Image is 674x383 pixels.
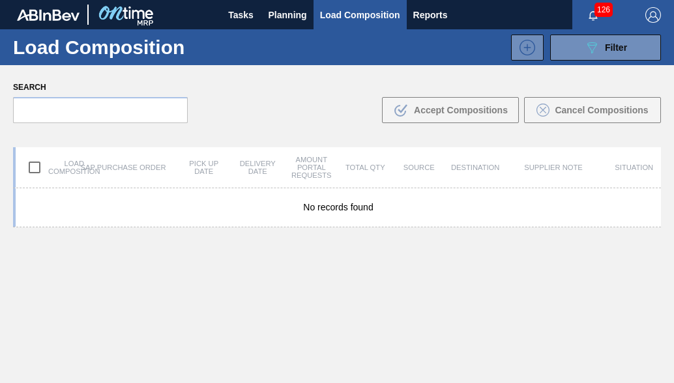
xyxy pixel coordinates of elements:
div: Situation [608,163,662,171]
div: SAP Purchase Order [70,163,177,171]
button: Cancel Compositions [524,97,661,123]
span: Cancel Compositions [555,105,648,115]
img: Logout [645,7,661,23]
span: Reports [413,7,448,23]
div: Pick up Date [177,160,231,175]
label: Search [13,78,188,97]
button: Accept Compositions [382,97,519,123]
span: 126 [594,3,613,17]
div: Amount Portal Requests [285,156,339,179]
span: Filter [605,42,627,53]
span: Accept Compositions [414,105,508,115]
div: New Load Composition [505,35,544,61]
button: Filter [550,35,661,61]
div: Supplier Note [500,163,608,171]
div: Destination [446,163,500,171]
span: Tasks [227,7,256,23]
h1: Load Composition [13,40,199,55]
span: No records found [303,202,373,212]
div: Delivery Date [231,160,285,175]
img: TNhmsLtSVTkK8tSr43FrP2fwEKptu5GPRR3wAAAABJRU5ErkJggg== [17,9,80,21]
div: Total Qty [338,163,392,171]
button: Notifications [572,6,614,24]
div: Load composition [16,154,70,181]
div: Source [392,163,447,171]
span: Load Composition [320,7,400,23]
span: Planning [269,7,307,23]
